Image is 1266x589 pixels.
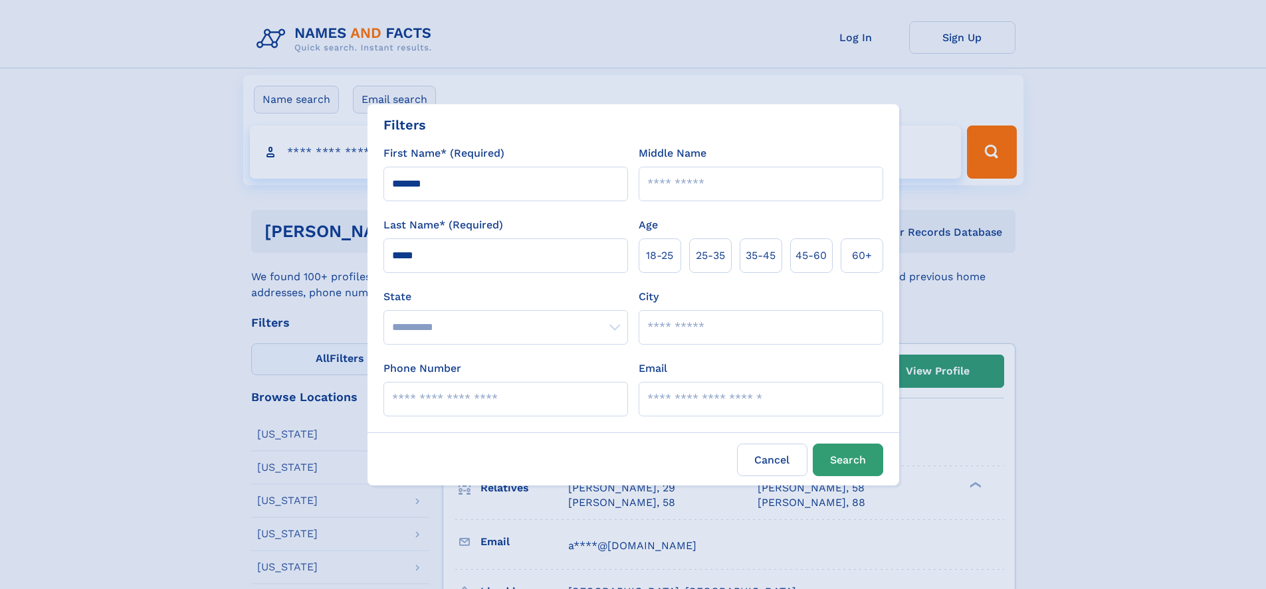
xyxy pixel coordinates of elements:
[696,248,725,264] span: 25‑35
[746,248,776,264] span: 35‑45
[383,145,504,161] label: First Name* (Required)
[383,289,628,305] label: State
[737,444,807,476] label: Cancel
[795,248,827,264] span: 45‑60
[639,217,658,233] label: Age
[852,248,872,264] span: 60+
[383,361,461,377] label: Phone Number
[383,217,503,233] label: Last Name* (Required)
[646,248,673,264] span: 18‑25
[639,361,667,377] label: Email
[813,444,883,476] button: Search
[383,115,426,135] div: Filters
[639,289,659,305] label: City
[639,145,706,161] label: Middle Name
